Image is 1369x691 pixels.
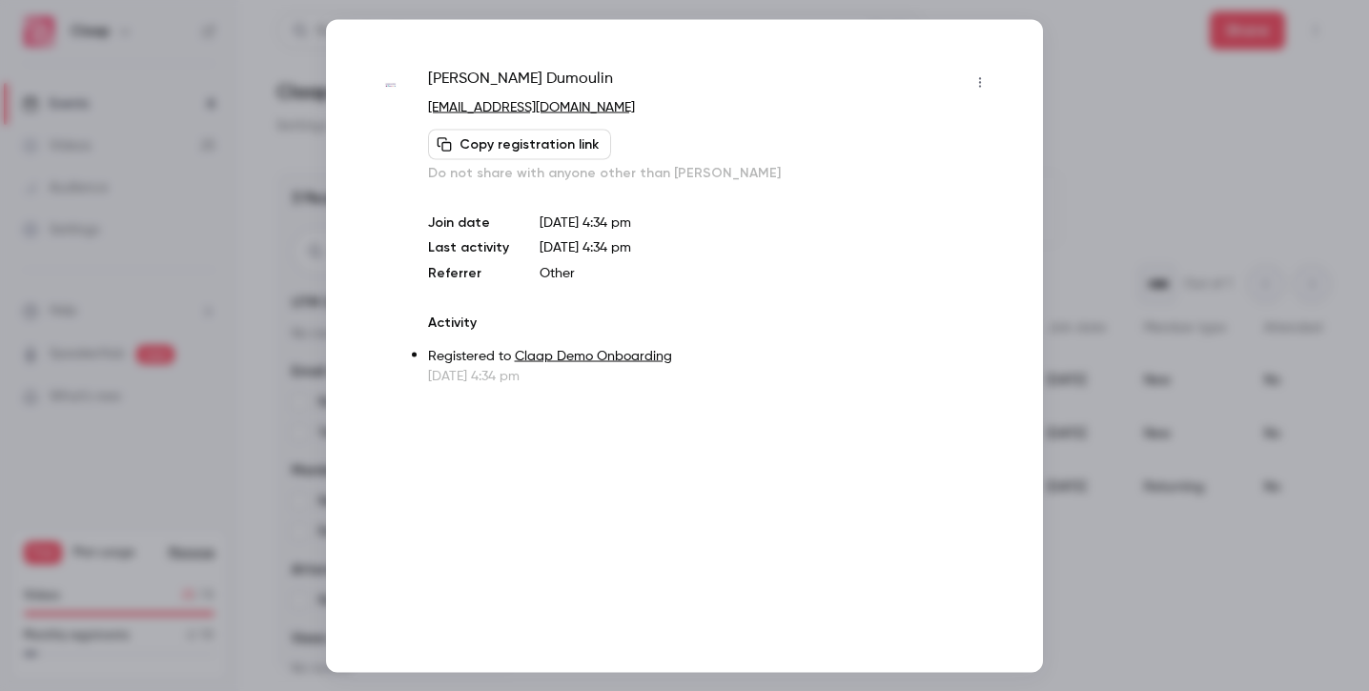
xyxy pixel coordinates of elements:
[515,349,672,362] a: Claap Demo Onboarding
[374,69,409,104] img: dedicated.be
[428,313,995,332] p: Activity
[428,237,509,257] p: Last activity
[540,240,631,254] span: [DATE] 4:34 pm
[540,263,995,282] p: Other
[540,213,995,232] p: [DATE] 4:34 pm
[428,129,611,159] button: Copy registration link
[428,346,995,366] p: Registered to
[428,100,635,113] a: [EMAIL_ADDRESS][DOMAIN_NAME]
[428,67,613,97] span: [PERSON_NAME] Dumoulin
[428,263,509,282] p: Referrer
[428,213,509,232] p: Join date
[428,366,995,385] p: [DATE] 4:34 pm
[428,163,995,182] p: Do not share with anyone other than [PERSON_NAME]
